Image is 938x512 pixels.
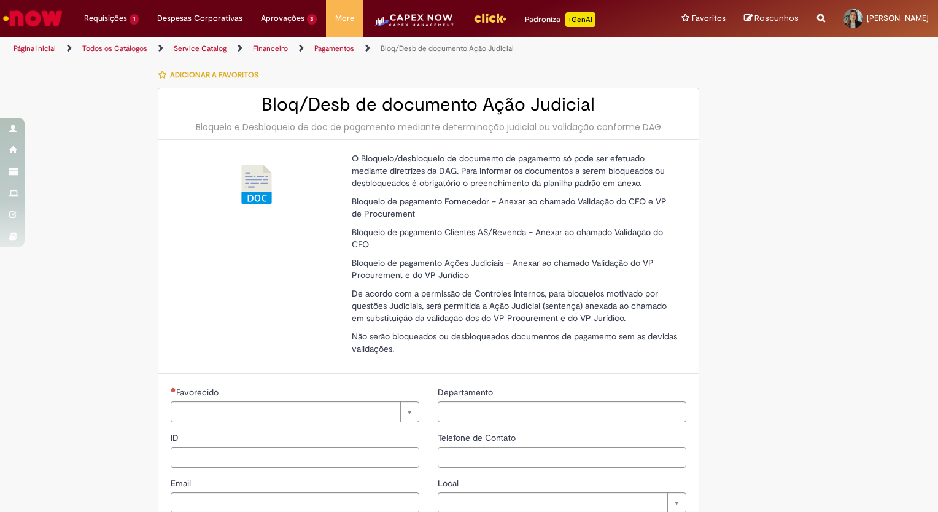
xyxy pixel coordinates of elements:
[314,44,354,53] a: Pagamentos
[352,195,677,220] p: Bloqueio de pagamento Fornecedor – Anexar ao chamado Validação do CFO e VP de Procurement
[438,387,495,398] span: Departamento
[84,12,127,25] span: Requisições
[744,13,799,25] a: Rascunhos
[82,44,147,53] a: Todos os Catálogos
[867,13,929,23] span: [PERSON_NAME]
[754,12,799,24] span: Rascunhos
[525,12,595,27] div: Padroniza
[171,121,686,133] div: Bloqueio e Desbloqueio de doc de pagamento mediante determinação judicial ou validação conforme DAG
[692,12,726,25] span: Favoritos
[565,12,595,27] p: +GenAi
[381,44,514,53] a: Bloq/Desb de documento Ação Judicial
[130,14,139,25] span: 1
[171,401,419,422] a: Limpar campo Favorecido
[438,447,686,468] input: Telefone de Contato
[1,6,64,31] img: ServiceNow
[170,70,258,80] span: Adicionar a Favoritos
[352,226,677,250] p: Bloqueio de pagamento Clientes AS/Revenda – Anexar ao chamado Validação do CFO
[438,432,518,443] span: Telefone de Contato
[261,12,304,25] span: Aprovações
[14,44,56,53] a: Página inicial
[253,44,288,53] a: Financeiro
[157,12,242,25] span: Despesas Corporativas
[171,432,181,443] span: ID
[176,387,221,398] span: Necessários - Favorecido
[473,9,506,27] img: click_logo_yellow_360x200.png
[352,287,677,324] p: De acordo com a permissão de Controles Internos, para bloqueios motivado por questões Judiciais, ...
[171,478,193,489] span: Email
[352,257,677,281] p: Bloqueio de pagamento Ações Judiciais – Anexar ao chamado Validação do VP Procurement e do VP Jur...
[171,95,686,115] h2: Bloq/Desb de documento Ação Judicial
[335,12,354,25] span: More
[373,12,454,37] img: CapexLogo5.png
[171,447,419,468] input: ID
[438,478,461,489] span: Local
[158,62,265,88] button: Adicionar a Favoritos
[174,44,227,53] a: Service Catalog
[352,152,677,189] p: O Bloqueio/desbloqueio de documento de pagamento só pode ser efetuado mediante diretrizes da DAG....
[237,165,276,204] img: Bloq/Desb de documento Ação Judicial
[171,387,176,392] span: Necessários
[352,330,677,355] p: Não serão bloqueados ou desbloqueados documentos de pagamento sem as devidas validações.
[307,14,317,25] span: 3
[438,401,686,422] input: Departamento
[9,37,616,60] ul: Trilhas de página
